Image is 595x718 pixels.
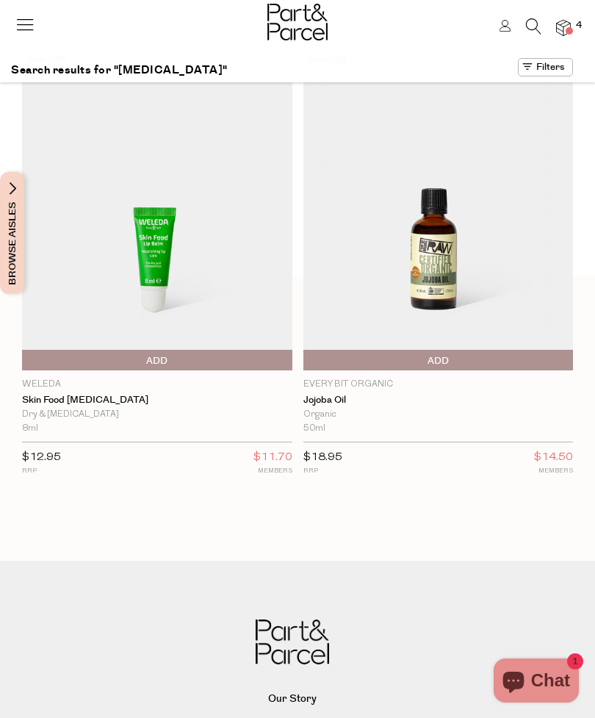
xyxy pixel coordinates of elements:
[22,378,292,391] p: Weleda
[489,658,583,706] inbox-online-store-chat: Shopify online store chat
[22,51,292,370] img: Skin Food Lip Balm
[267,4,328,40] img: Part&Parcel
[22,465,61,476] small: RRP
[556,20,571,35] a: 4
[303,378,574,391] p: Every Bit Organic
[303,51,574,370] img: Jojoba Oil
[22,395,292,406] a: Skin Food [MEDICAL_DATA]
[303,350,574,370] button: Add To Parcel
[22,422,38,436] span: 8ml
[303,395,574,406] a: Jojoba Oil
[303,422,325,436] span: 50ml
[4,172,21,294] span: Browse Aisles
[253,448,292,467] span: $11.70
[256,620,329,664] img: Part&Parcel
[22,350,292,370] button: Add To Parcel
[303,408,574,422] div: Organic
[303,465,342,476] small: RRP
[534,465,573,476] small: MEMBERS
[572,19,585,32] span: 4
[253,465,292,476] small: MEMBERS
[22,408,292,422] div: Dry & [MEDICAL_DATA]
[11,58,228,82] h1: Search results for "[MEDICAL_DATA]"
[534,448,573,467] span: $14.50
[22,452,61,463] span: $12.95
[303,452,342,463] span: $18.95
[24,689,560,711] a: Our Story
